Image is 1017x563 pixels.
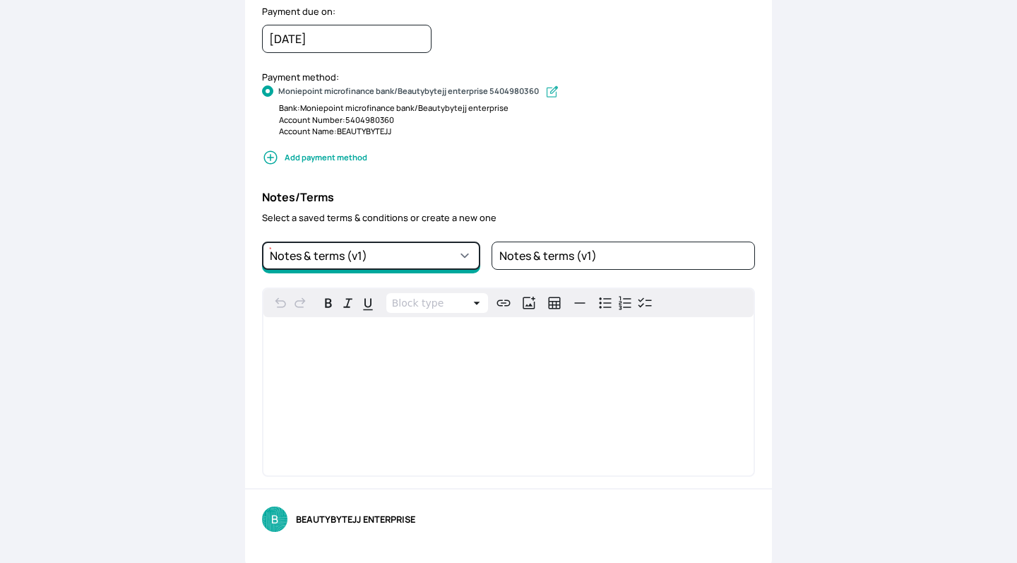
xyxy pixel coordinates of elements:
button: Block type [386,293,488,313]
b: Moniepoint microfinance bank/Beautybytejj enterprise 5404980360 [278,85,539,100]
div: Account Name: BEAUTYBYTEJJ [279,126,756,138]
button: Create link [494,293,513,313]
button: Underline [358,293,378,313]
span: BEAUTYBYTEJJ ENTERPRISE [296,513,415,526]
div: toggle group [595,293,655,313]
span: Add payment method [262,149,756,166]
label: Payment due on: [262,5,335,18]
label: Payment method: [262,71,339,83]
p: Select a saved terms & conditions or create a new one [262,211,756,225]
button: Bold [319,293,338,313]
button: Check list [635,293,655,313]
div: editable markdown [263,317,754,475]
button: Italic [338,293,358,313]
button: Bulleted list [595,293,615,313]
span: B [271,511,278,528]
h3: Notes/Terms [262,189,756,206]
div: Account Number: 5404980360 [279,114,756,126]
button: Numbered list [615,293,635,313]
div: Bank: Moniepoint microfinance bank/Beautybytejj enterprise [279,102,756,114]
